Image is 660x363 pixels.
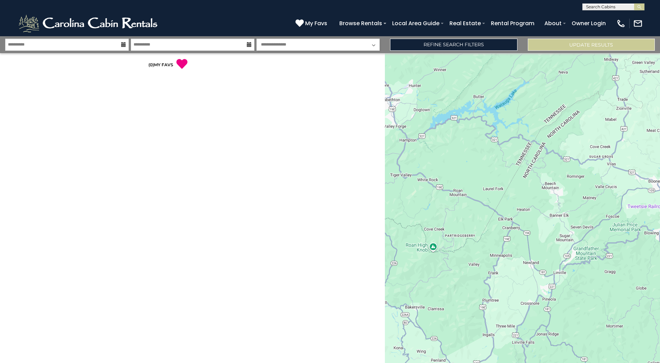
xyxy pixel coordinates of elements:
[305,19,327,28] span: My Favs
[148,62,173,67] a: (0)MY FAVS
[295,19,329,28] a: My Favs
[336,17,386,29] a: Browse Rentals
[148,62,154,67] span: ( )
[541,17,565,29] a: About
[389,17,443,29] a: Local Area Guide
[487,17,538,29] a: Rental Program
[616,19,626,28] img: phone-regular-white.png
[17,13,161,34] img: White-1-2.png
[150,62,153,67] span: 0
[528,39,655,51] button: Update Results
[633,19,643,28] img: mail-regular-white.png
[568,17,609,29] a: Owner Login
[446,17,484,29] a: Real Estate
[390,39,517,51] a: Refine Search Filters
